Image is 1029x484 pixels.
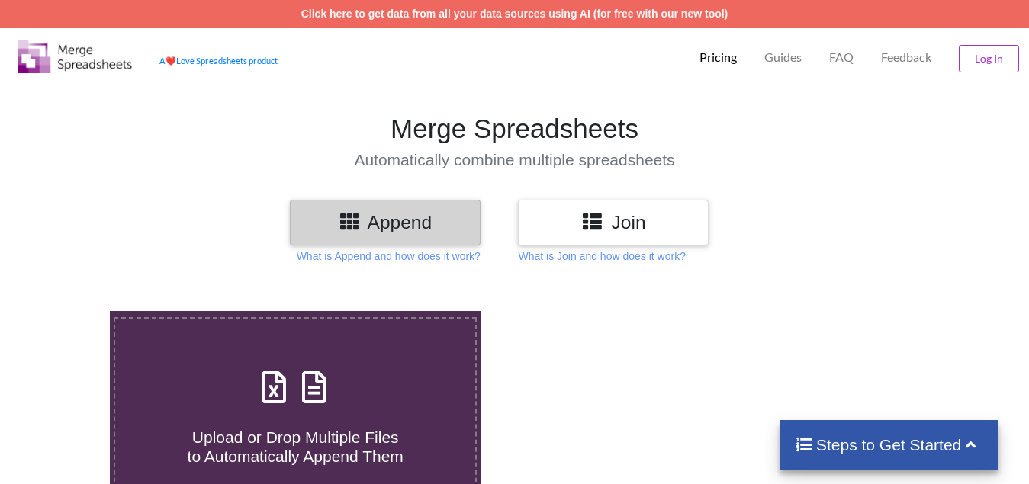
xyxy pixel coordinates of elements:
h3: Append [301,211,469,233]
h3: Join [529,211,697,233]
p: FAQ [829,50,854,66]
p: Pricing [699,50,737,66]
button: Log In [959,45,1019,72]
p: Guides [764,50,802,66]
p: What is Join and how does it work? [518,248,685,264]
p: What is Append and how does it work? [297,248,481,264]
h4: Steps to Get Started [795,435,983,454]
span: Feedback [881,51,931,63]
span: heart [166,56,176,66]
span: Upload or Drop Multiple Files to Automatically Append Them [188,428,404,465]
img: Logo.png [18,40,132,73]
a: AheartLove Spreadsheets product [159,56,278,66]
a: Click here to get data from all your data sources using AI (for free with our new tool) [301,8,728,20]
